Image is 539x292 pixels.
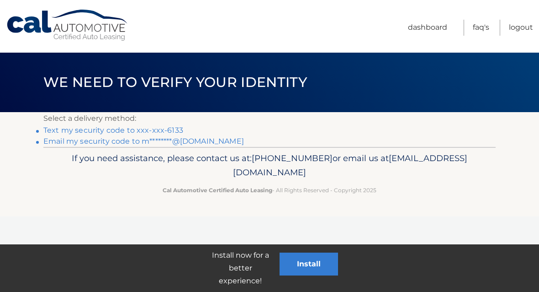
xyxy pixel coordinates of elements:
p: Select a delivery method: [43,112,496,125]
span: We need to verify your identity [43,74,307,91]
a: Logout [509,20,533,36]
a: FAQ's [473,20,489,36]
a: Text my security code to xxx-xxx-6133 [43,126,183,135]
p: If you need assistance, please contact us at: or email us at [49,151,490,180]
span: [PHONE_NUMBER] [252,153,333,163]
p: Install now for a better experience! [201,249,280,287]
a: Dashboard [408,20,447,36]
button: Install [280,253,338,276]
a: Email my security code to m********@[DOMAIN_NAME] [43,137,244,146]
a: Cal Automotive [6,9,129,42]
strong: Cal Automotive Certified Auto Leasing [163,187,272,194]
p: - All Rights Reserved - Copyright 2025 [49,185,490,195]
